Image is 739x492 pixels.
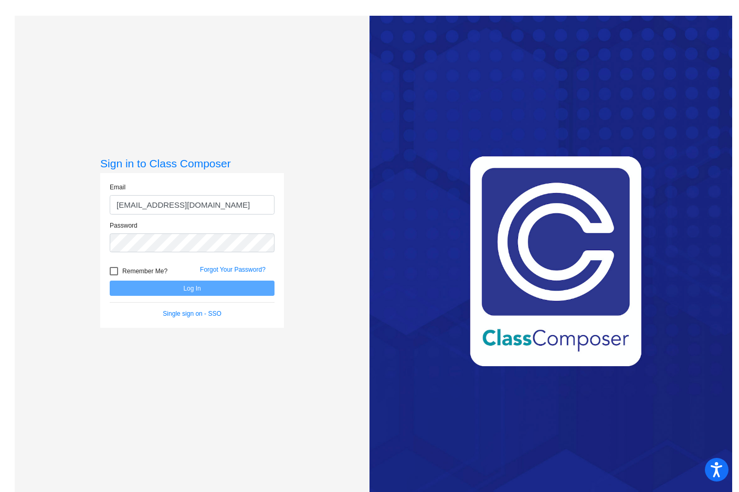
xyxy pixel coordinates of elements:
a: Single sign on - SSO [163,310,221,317]
label: Password [110,221,138,230]
h3: Sign in to Class Composer [100,157,284,170]
label: Email [110,183,125,192]
span: Remember Me? [122,265,167,277]
button: Log In [110,281,275,296]
a: Forgot Your Password? [200,266,266,273]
